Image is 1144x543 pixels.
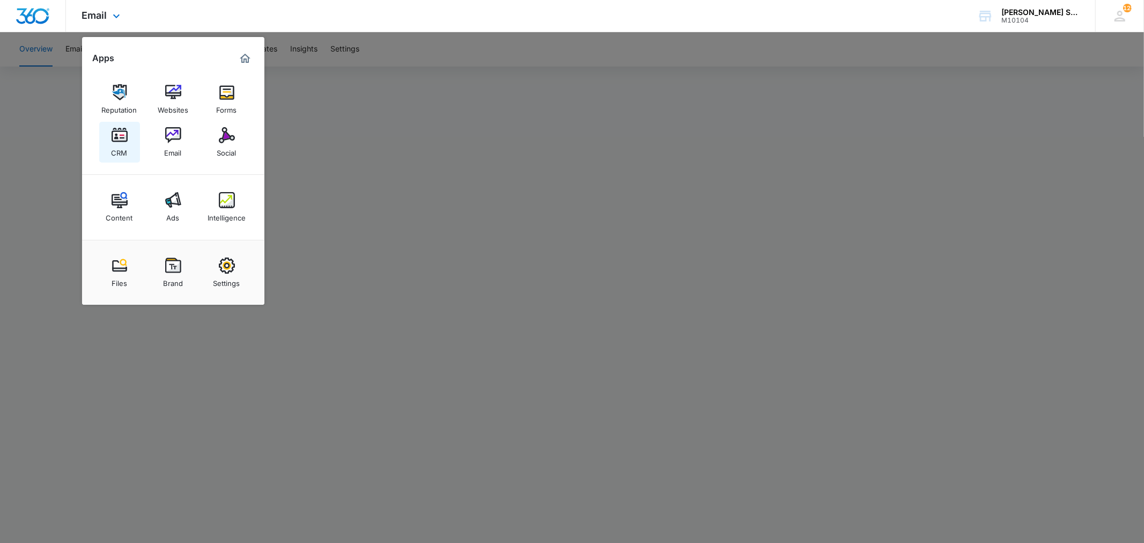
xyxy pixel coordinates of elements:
div: Settings [213,274,240,288]
a: Brand [153,252,194,293]
div: Email [165,143,182,157]
div: Websites [158,100,188,114]
div: Ads [167,208,180,222]
div: Reputation [102,100,137,114]
div: notifications count [1123,4,1132,12]
div: Social [217,143,237,157]
a: Files [99,252,140,293]
div: Brand [163,274,183,288]
a: Social [206,122,247,163]
a: Marketing 360® Dashboard [237,50,254,67]
a: Websites [153,79,194,120]
a: Content [99,187,140,228]
a: Email [153,122,194,163]
h2: Apps [93,53,115,63]
div: CRM [112,143,128,157]
div: Forms [217,100,237,114]
div: Files [112,274,127,288]
div: account name [1001,8,1080,17]
a: Forms [206,79,247,120]
div: Content [106,208,133,222]
span: Email [82,10,107,21]
a: Intelligence [206,187,247,228]
span: 125 [1123,4,1132,12]
a: Ads [153,187,194,228]
a: CRM [99,122,140,163]
div: Intelligence [208,208,246,222]
div: account id [1001,17,1080,24]
a: Settings [206,252,247,293]
a: Reputation [99,79,140,120]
